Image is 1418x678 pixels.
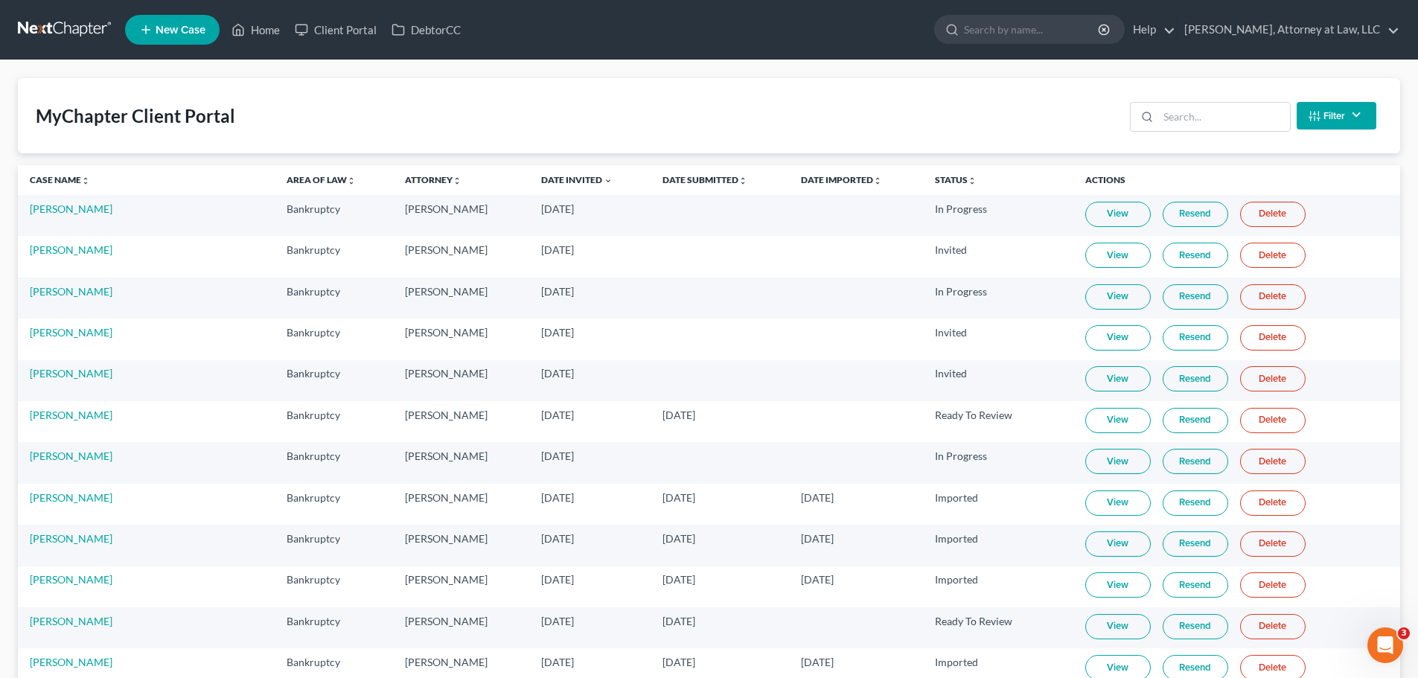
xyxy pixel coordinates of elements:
a: Delete [1240,366,1306,391]
td: Invited [923,360,1073,401]
a: Resend [1163,408,1228,433]
a: Resend [1163,572,1228,598]
td: [PERSON_NAME] [393,319,529,359]
td: Bankruptcy [275,360,394,401]
a: [PERSON_NAME], Attorney at Law, LLC [1177,16,1399,43]
span: [DATE] [541,409,574,421]
a: Area of Lawunfold_more [287,174,356,185]
a: Delete [1240,490,1306,516]
a: [PERSON_NAME] [30,573,112,586]
td: Ready To Review [923,607,1073,648]
a: Resend [1163,449,1228,474]
a: [PERSON_NAME] [30,450,112,462]
a: [PERSON_NAME] [30,202,112,215]
a: View [1085,614,1151,639]
span: [DATE] [801,532,834,545]
td: Bankruptcy [275,319,394,359]
a: View [1085,408,1151,433]
td: Bankruptcy [275,195,394,236]
a: View [1085,531,1151,557]
a: Delete [1240,325,1306,351]
i: unfold_more [873,176,882,185]
td: Bankruptcy [275,525,394,566]
a: View [1085,572,1151,598]
a: [PERSON_NAME] [30,367,112,380]
a: [PERSON_NAME] [30,243,112,256]
a: Client Portal [287,16,384,43]
a: Resend [1163,490,1228,516]
a: Statusunfold_more [935,174,977,185]
td: Invited [923,319,1073,359]
td: [PERSON_NAME] [393,525,529,566]
span: [DATE] [801,491,834,504]
a: Delete [1240,614,1306,639]
a: [PERSON_NAME] [30,409,112,421]
a: View [1085,490,1151,516]
i: unfold_more [968,176,977,185]
span: [DATE] [662,573,695,586]
i: expand_more [604,176,613,185]
td: In Progress [923,278,1073,319]
td: [PERSON_NAME] [393,236,529,277]
input: Search... [1158,103,1290,131]
td: [PERSON_NAME] [393,566,529,607]
td: Imported [923,566,1073,607]
a: [PERSON_NAME] [30,532,112,545]
td: [PERSON_NAME] [393,278,529,319]
input: Search by name... [964,16,1100,43]
a: Resend [1163,243,1228,268]
a: Help [1125,16,1175,43]
span: [DATE] [541,491,574,504]
td: Bankruptcy [275,442,394,483]
td: Bankruptcy [275,607,394,648]
a: Home [224,16,287,43]
td: Bankruptcy [275,236,394,277]
td: Bankruptcy [275,566,394,607]
td: [PERSON_NAME] [393,401,529,442]
a: View [1085,284,1151,310]
span: [DATE] [801,656,834,668]
a: View [1085,449,1151,474]
a: Delete [1240,449,1306,474]
span: [DATE] [662,656,695,668]
td: Imported [923,525,1073,566]
a: Delete [1240,572,1306,598]
td: Invited [923,236,1073,277]
span: [DATE] [541,202,574,215]
button: Filter [1297,102,1376,129]
td: [PERSON_NAME] [393,360,529,401]
a: [PERSON_NAME] [30,326,112,339]
td: Bankruptcy [275,401,394,442]
td: [PERSON_NAME] [393,607,529,648]
a: Resend [1163,366,1228,391]
a: View [1085,325,1151,351]
div: MyChapter Client Portal [36,104,235,128]
td: [PERSON_NAME] [393,442,529,483]
span: [DATE] [541,656,574,668]
a: Date Importedunfold_more [801,174,882,185]
a: [PERSON_NAME] [30,615,112,627]
td: Ready To Review [923,401,1073,442]
span: 3 [1398,627,1410,639]
a: [PERSON_NAME] [30,285,112,298]
i: unfold_more [81,176,90,185]
span: [DATE] [662,491,695,504]
a: Delete [1240,243,1306,268]
a: Resend [1163,284,1228,310]
a: Attorneyunfold_more [405,174,462,185]
a: Delete [1240,202,1306,227]
td: [PERSON_NAME] [393,195,529,236]
span: [DATE] [801,573,834,586]
td: [PERSON_NAME] [393,484,529,525]
i: unfold_more [738,176,747,185]
td: Imported [923,484,1073,525]
span: [DATE] [541,326,574,339]
a: DebtorCC [384,16,468,43]
a: Resend [1163,202,1228,227]
td: In Progress [923,195,1073,236]
td: Bankruptcy [275,484,394,525]
a: Delete [1240,284,1306,310]
a: Resend [1163,614,1228,639]
iframe: Intercom live chat [1367,627,1403,663]
a: Date Submittedunfold_more [662,174,747,185]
